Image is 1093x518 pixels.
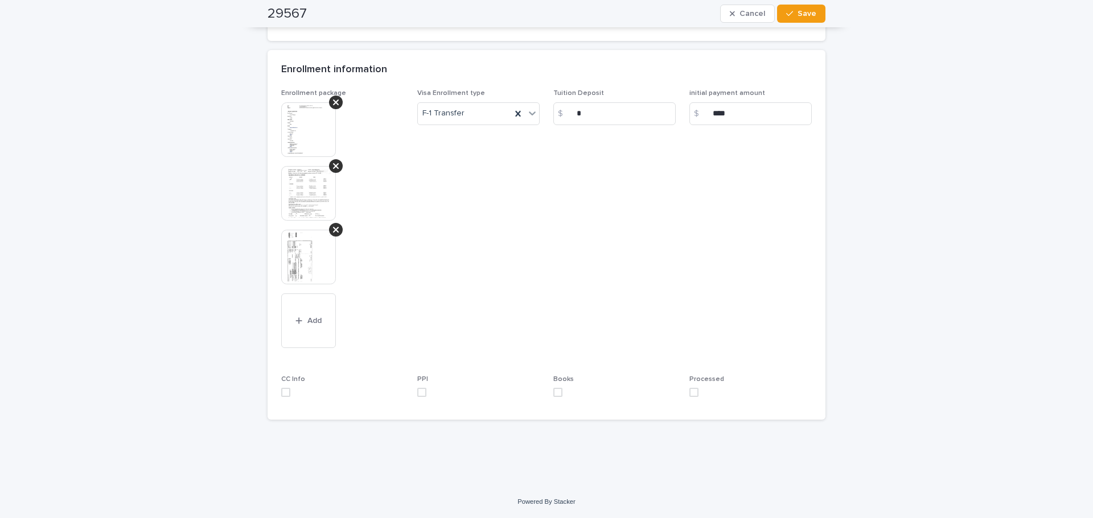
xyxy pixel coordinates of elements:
span: Books [553,376,574,383]
button: Cancel [720,5,775,23]
h2: 29567 [268,6,307,22]
span: Tuition Deposit [553,90,604,97]
button: Save [777,5,825,23]
span: Cancel [739,10,765,18]
span: PPI [417,376,428,383]
span: Visa Enrollment type [417,90,485,97]
a: Powered By Stacker [517,498,575,505]
span: F-1 Transfer [422,107,465,119]
div: $ [553,102,576,125]
span: Enrollment package [281,90,346,97]
span: Processed [689,376,724,383]
span: CC Info [281,376,305,383]
span: Add [307,317,322,325]
span: Save [798,10,816,18]
h2: Enrollment information [281,64,387,76]
div: $ [689,102,712,125]
button: Add [281,293,336,348]
span: initial payment amount [689,90,765,97]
